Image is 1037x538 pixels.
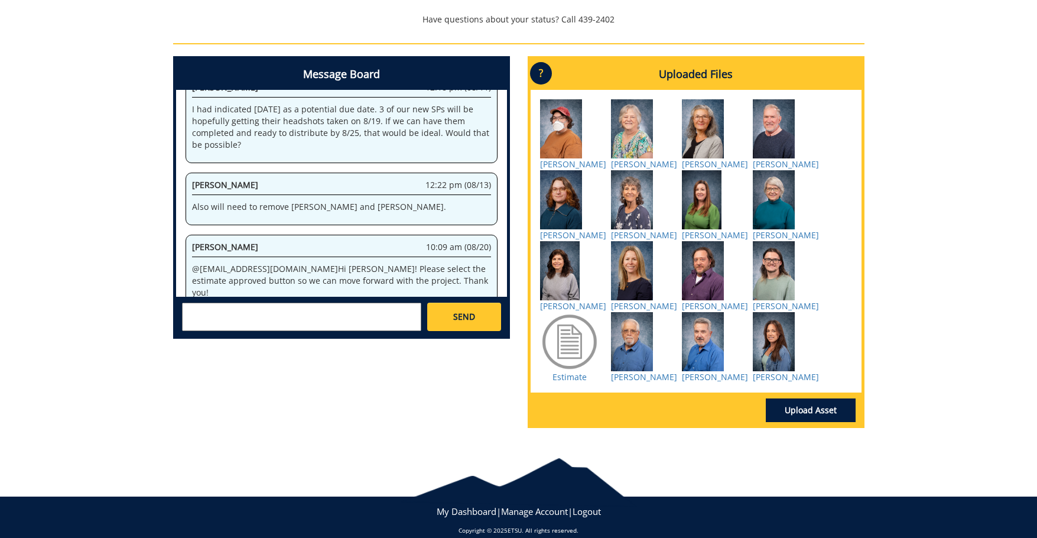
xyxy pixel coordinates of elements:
p: ? [530,62,552,85]
a: [PERSON_NAME] [611,300,677,312]
a: [PERSON_NAME] [682,300,748,312]
a: [PERSON_NAME] [753,300,819,312]
span: SEND [453,311,475,323]
a: [PERSON_NAME] [540,158,606,170]
a: SEND [427,303,500,331]
a: [PERSON_NAME] [611,371,677,383]
a: [PERSON_NAME] [540,300,606,312]
a: [PERSON_NAME] [611,229,677,241]
h4: Message Board [176,59,507,90]
a: Upload Asset [766,398,856,422]
a: [PERSON_NAME] [753,229,819,241]
span: 12:22 pm (08/13) [425,179,491,191]
p: Have questions about your status? Call 439-2402 [173,14,864,25]
a: [PERSON_NAME] [682,371,748,383]
a: Estimate [552,371,587,383]
a: [PERSON_NAME] [611,158,677,170]
a: [PERSON_NAME] [753,158,819,170]
a: [PERSON_NAME] [682,158,748,170]
a: My Dashboard [437,505,496,517]
a: Manage Account [501,505,568,517]
a: Logout [573,505,601,517]
p: @ [EMAIL_ADDRESS][DOMAIN_NAME] Hi [PERSON_NAME]! Please select the estimate approved button so we... [192,263,491,299]
a: [PERSON_NAME] [540,229,606,241]
span: [PERSON_NAME] [192,179,258,190]
p: I had indicated [DATE] as a potential due date. 3 of our new SPs will be hopefully getting their ... [192,103,491,151]
a: [PERSON_NAME] [753,371,819,383]
span: 10:09 am (08/20) [426,241,491,253]
textarea: messageToSend [182,303,421,331]
a: ETSU [508,526,522,534]
span: [PERSON_NAME] [192,241,258,252]
a: [PERSON_NAME] [682,229,748,241]
p: Also will need to remove [PERSON_NAME] and [PERSON_NAME]. [192,201,491,213]
h4: Uploaded Files [531,59,862,90]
